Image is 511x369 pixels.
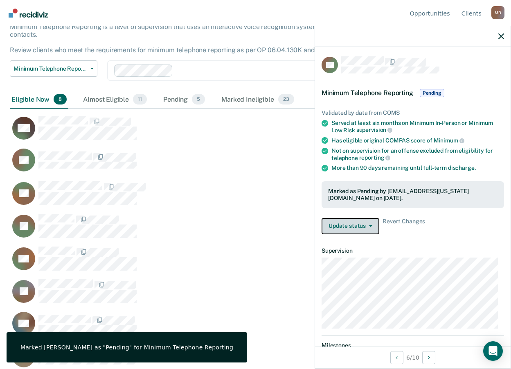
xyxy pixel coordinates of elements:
div: Has eligible original COMPAS score of [331,137,504,144]
button: Update status [322,218,379,234]
div: Marked [PERSON_NAME] as "Pending" for Minimum Telephone Reporting [20,344,233,351]
div: 6 / 10 [315,347,511,368]
span: 8 [54,94,67,104]
div: More than 90 days remaining until full-term [331,164,504,171]
p: Minimum Telephone Reporting is a level of supervision that uses an interactive voice recognition ... [10,23,455,54]
div: Validated by data from COMS [322,109,504,116]
span: Minimum Telephone Reporting [14,65,87,72]
span: reporting [359,154,391,161]
button: Next Opportunity [422,351,435,364]
div: CaseloadOpportunityCell-0816509 [10,116,440,148]
span: 23 [278,94,294,104]
div: Minimum Telephone ReportingPending [315,80,511,106]
button: Previous Opportunity [390,351,403,364]
div: Open Intercom Messenger [483,341,503,361]
div: CaseloadOpportunityCell-0830403 [10,246,440,279]
span: 5 [192,94,205,104]
div: Not on supervision for an offense excluded from eligibility for telephone [331,147,504,161]
span: Pending [420,89,444,97]
div: M B [491,6,504,19]
div: CaseloadOpportunityCell-0831735 [10,279,440,311]
span: 11 [133,94,147,104]
span: Minimum Telephone Reporting [322,89,413,97]
div: Eligible Now [10,91,68,109]
div: Served at least six months on Minimum In-Person or Minimum Low Risk [331,120,504,133]
span: Minimum [434,137,464,144]
div: Marked as Pending by [EMAIL_ADDRESS][US_STATE][DOMAIN_NAME] on [DATE]. [328,188,497,202]
span: supervision [356,127,392,133]
span: Revert Changes [383,218,425,234]
div: Pending [162,91,207,109]
div: CaseloadOpportunityCell-0736203 [10,181,440,213]
dt: Supervision [322,247,504,254]
div: CaseloadOpportunityCell-0226558 [10,213,440,246]
button: Profile dropdown button [491,6,504,19]
div: CaseloadOpportunityCell-0794404 [10,311,440,344]
dt: Milestones [322,342,504,349]
div: Marked Ineligible [220,91,295,109]
div: CaseloadOpportunityCell-0806987 [10,148,440,181]
div: Almost Eligible [81,91,149,109]
img: Recidiviz [9,9,48,18]
span: discharge. [448,164,476,171]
